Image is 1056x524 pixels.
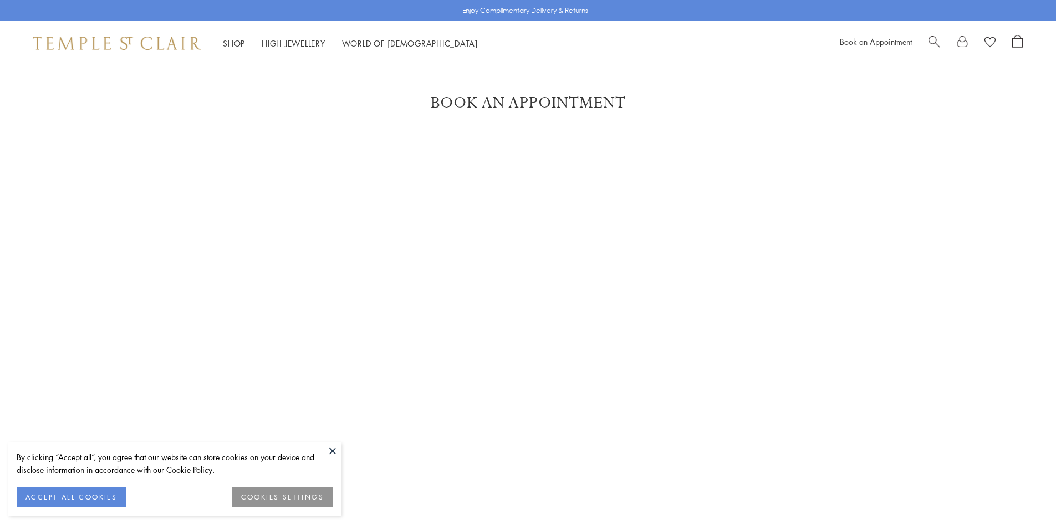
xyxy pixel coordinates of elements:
[840,36,912,47] a: Book an Appointment
[984,35,996,52] a: View Wishlist
[17,451,333,476] div: By clicking “Accept all”, you agree that our website can store cookies on your device and disclos...
[1012,35,1023,52] a: Open Shopping Bag
[223,37,478,50] nav: Main navigation
[462,5,588,16] p: Enjoy Complimentary Delivery & Returns
[262,38,325,49] a: High JewelleryHigh Jewellery
[342,38,478,49] a: World of [DEMOGRAPHIC_DATA]World of [DEMOGRAPHIC_DATA]
[17,487,126,507] button: ACCEPT ALL COOKIES
[33,37,201,50] img: Temple St. Clair
[929,35,940,52] a: Search
[232,487,333,507] button: COOKIES SETTINGS
[223,38,245,49] a: ShopShop
[44,93,1012,113] h1: Book An Appointment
